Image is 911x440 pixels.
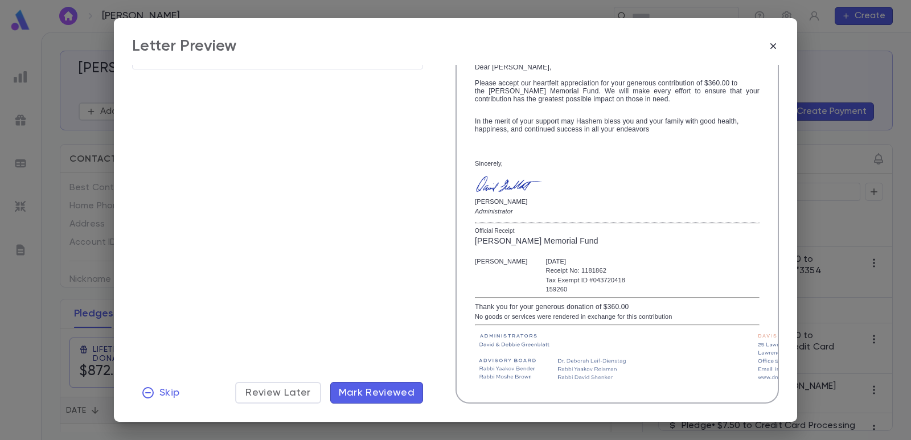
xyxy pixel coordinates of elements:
[475,125,649,133] span: happiness, and continued success in all your endeavors
[475,328,835,383] img: dmf bottom3.png
[475,160,760,167] div: Sincerely,
[475,174,543,194] img: GreenblattSignature.png
[546,257,626,266] div: [DATE]
[475,63,760,103] span: Dear [PERSON_NAME],
[546,285,626,294] div: 159260
[475,87,760,103] span: the [PERSON_NAME] Memorial Fund. We will make every effort to ensure that your contribution has t...
[475,312,760,322] div: No goods or services were rendered in exchange for this contribution
[546,266,626,275] div: Receipt No: 1181862
[245,386,310,399] span: Review Later
[475,227,760,235] div: Official Receipt
[159,386,179,399] span: Skip
[132,382,188,404] button: Skip
[132,36,237,56] div: Letter Preview
[475,257,528,266] div: [PERSON_NAME]
[475,235,760,247] div: [PERSON_NAME] Memorial Fund
[475,79,737,87] span: Please accept our heartfelt appreciation for your generous contribution of $360.00 to
[475,208,513,215] em: Administrator
[546,275,626,285] div: Tax Exempt ID #043720418
[330,382,424,404] button: Mark Reviewed
[235,382,321,404] button: Review Later
[475,117,739,125] span: In the merit of your support may Hashem bless you and your family with good health,
[475,200,543,204] p: [PERSON_NAME]
[339,386,415,399] span: Mark Reviewed
[475,302,760,312] div: Thank you for your generous donation of $360.00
